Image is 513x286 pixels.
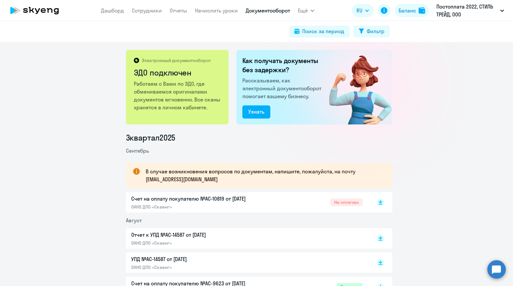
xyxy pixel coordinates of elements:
[142,57,211,63] p: Электронный документооборот
[131,240,269,246] p: ОАНО ДПО «Скаенг»
[352,4,374,17] button: RU
[131,195,269,203] p: Счет на оплату покупателю №AC-10819 от [DATE]
[246,7,290,14] a: Документооборот
[354,26,390,37] button: Фильтр
[131,204,269,210] p: ОАНО ДПО «Скаенг»
[298,7,308,14] span: Ещё
[131,255,269,263] p: УПД №AC-14587 от [DATE]
[131,264,269,270] p: ОАНО ДПО «Скаенг»
[131,195,363,210] a: Счет на оплату покупателю №AC-10819 от [DATE]ОАНО ДПО «Скаенг»Не оплачен
[367,27,384,35] div: Фильтр
[395,4,429,17] button: Балансbalance
[195,7,238,14] a: Начислить уроки
[289,26,350,37] button: Поиск за период
[298,4,314,17] button: Ещё
[131,255,363,270] a: УПД №AC-14587 от [DATE]ОАНО ДПО «Скаенг»
[126,217,142,224] span: Август
[330,198,363,206] span: Не оплачен
[134,80,222,111] p: Работаем с Вами по ЭДО, где обмениваемся оригиналами документов мгновенно. Все сканы хранятся в л...
[356,7,362,14] span: RU
[419,7,425,14] img: balance
[242,56,324,75] h2: Как получать документы без задержки?
[146,167,380,183] p: В случае возникновения вопросов по документам, напишите, пожалуйста, на почту [EMAIL_ADDRESS][DOM...
[399,7,416,14] div: Баланс
[131,231,363,246] a: Отчет к УПД №AC-14587 от [DATE]ОАНО ДПО «Скаенг»
[242,77,324,100] p: Рассказываем, как электронный документооборот помогает вашему бизнесу.
[131,231,269,239] p: Отчет к УПД №AC-14587 от [DATE]
[132,7,162,14] a: Сотрудники
[433,3,507,18] button: Постоплата 2022, СТИЛЬ ТРЕЙД, ООО
[134,67,222,78] h2: ЭДО подключен
[436,3,498,18] p: Постоплата 2022, СТИЛЬ ТРЕЙД, ООО
[126,147,149,154] span: Сентябрь
[318,50,392,124] img: connected
[302,27,344,35] div: Поиск за период
[248,108,264,116] div: Узнать
[126,132,392,143] li: 3 квартал 2025
[170,7,187,14] a: Отчеты
[101,7,124,14] a: Дашборд
[242,105,270,119] button: Узнать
